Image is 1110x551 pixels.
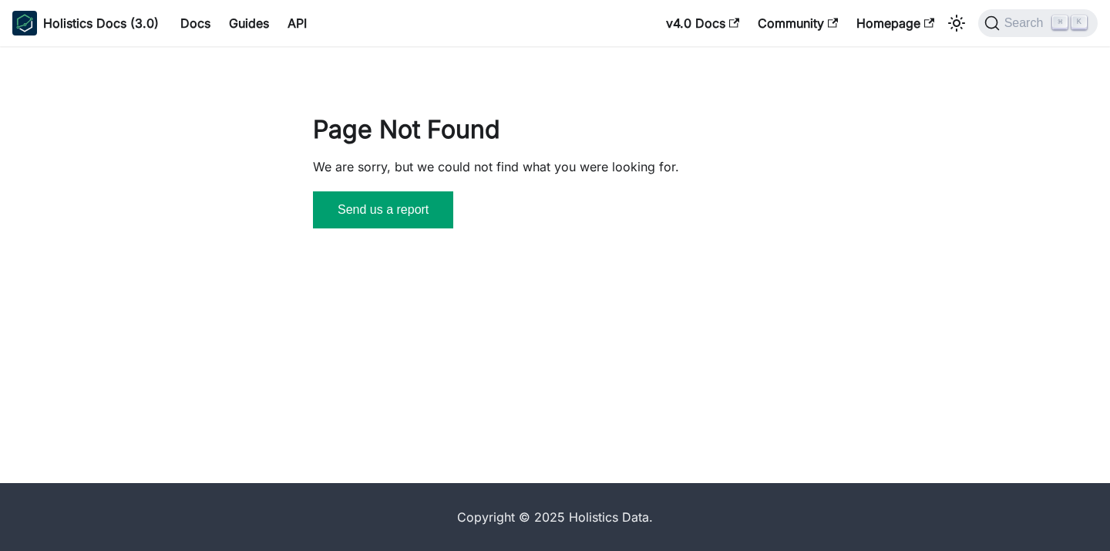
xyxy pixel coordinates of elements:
a: HolisticsHolistics Docs (3.0) [12,11,159,35]
b: Holistics Docs (3.0) [43,14,159,32]
a: Guides [220,11,278,35]
kbd: ⌘ [1052,15,1068,29]
a: v4.0 Docs [657,11,748,35]
a: API [278,11,316,35]
h1: Page Not Found [313,114,797,145]
img: Holistics [12,11,37,35]
kbd: K [1071,15,1087,29]
div: Copyright © 2025 Holistics Data. [59,508,1051,526]
button: Switch between dark and light mode (currently light mode) [944,11,969,35]
a: Community [748,11,847,35]
span: Search [1000,16,1053,30]
button: Send us a report [313,191,453,228]
button: Search [978,9,1098,37]
a: Docs [171,11,220,35]
p: We are sorry, but we could not find what you were looking for. [313,157,797,176]
a: Homepage [847,11,943,35]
